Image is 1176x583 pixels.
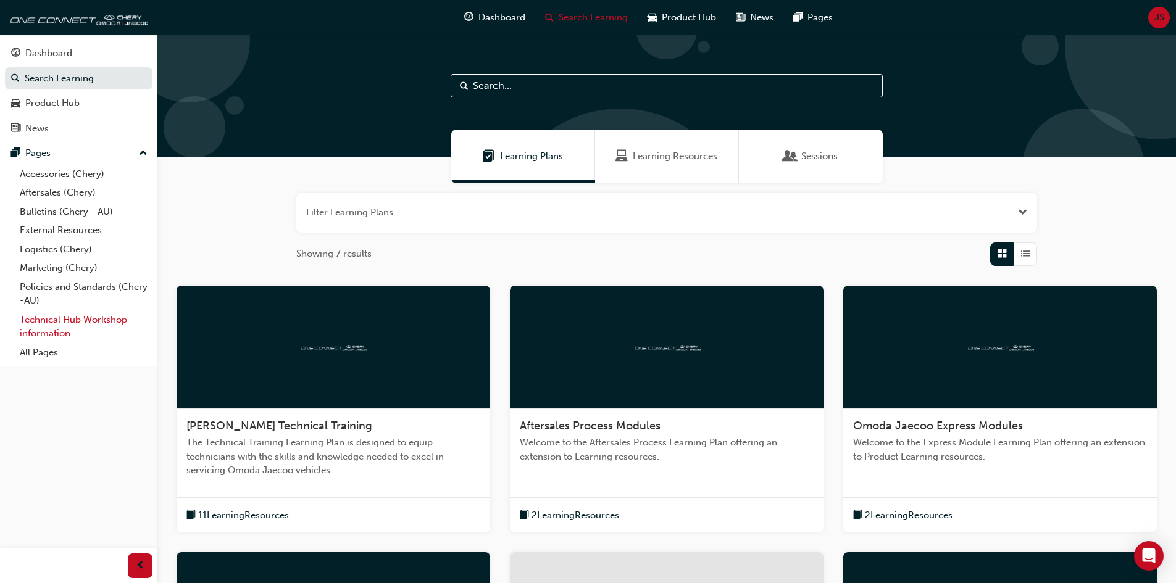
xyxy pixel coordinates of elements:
button: book-icon2LearningResources [853,508,953,523]
span: The Technical Training Learning Plan is designed to equip technicians with the skills and knowled... [186,436,480,478]
img: oneconnect [299,341,367,352]
a: Technical Hub Workshop information [15,310,152,343]
span: List [1021,247,1030,261]
span: Pages [807,10,833,25]
span: 2 Learning Resources [532,508,619,523]
a: guage-iconDashboard [454,5,535,30]
span: Sessions [784,149,796,163]
span: car-icon [648,10,657,25]
span: Dashboard [478,10,525,25]
a: Aftersales (Chery) [15,183,152,202]
a: pages-iconPages [783,5,843,30]
img: oneconnect [6,5,148,30]
a: Learning ResourcesLearning Resources [595,130,739,183]
span: news-icon [11,123,20,134]
span: Grid [998,247,1007,261]
div: Product Hub [25,96,80,110]
span: guage-icon [11,48,20,59]
a: car-iconProduct Hub [638,5,726,30]
span: News [750,10,774,25]
a: Product Hub [5,92,152,115]
span: up-icon [139,146,148,162]
span: Search [460,79,469,93]
img: oneconnect [966,341,1034,352]
a: oneconnectAftersales Process ModulesWelcome to the Aftersales Process Learning Plan offering an e... [510,286,824,533]
a: oneconnect[PERSON_NAME] Technical TrainingThe Technical Training Learning Plan is designed to equ... [177,286,490,533]
div: Open Intercom Messenger [1134,541,1164,571]
span: Welcome to the Express Module Learning Plan offering an extension to Product Learning resources. [853,436,1147,463]
span: car-icon [11,98,20,109]
button: book-icon11LearningResources [186,508,289,523]
span: Search Learning [559,10,628,25]
span: search-icon [545,10,554,25]
span: Sessions [801,149,838,163]
a: search-iconSearch Learning [535,5,638,30]
span: Learning Resources [633,149,717,163]
input: Search... [451,74,883,97]
span: 11 Learning Resources [198,508,289,523]
a: Learning PlansLearning Plans [451,130,595,183]
span: search-icon [11,73,20,85]
span: 2 Learning Resources [865,508,953,523]
img: oneconnect [633,341,701,352]
span: Learning Resources [615,149,628,163]
a: News [5,117,152,140]
button: DashboardSearch LearningProduct HubNews [5,39,152,142]
span: Learning Plans [483,149,495,163]
a: Logistics (Chery) [15,240,152,259]
span: JS [1154,10,1164,25]
span: Welcome to the Aftersales Process Learning Plan offering an extension to Learning resources. [520,436,814,463]
span: [PERSON_NAME] Technical Training [186,419,372,432]
div: Pages [25,146,51,160]
button: Pages [5,142,152,165]
span: book-icon [520,508,529,523]
a: Bulletins (Chery - AU) [15,202,152,221]
a: Search Learning [5,67,152,90]
a: Marketing (Chery) [15,258,152,278]
a: news-iconNews [726,5,783,30]
span: pages-icon [793,10,803,25]
a: Policies and Standards (Chery -AU) [15,278,152,310]
a: External Resources [15,221,152,240]
span: Aftersales Process Modules [520,419,661,432]
a: Dashboard [5,42,152,65]
div: News [25,122,49,136]
span: Product Hub [662,10,716,25]
button: book-icon2LearningResources [520,508,619,523]
div: Dashboard [25,46,72,60]
span: book-icon [853,508,862,523]
a: SessionsSessions [739,130,883,183]
button: Open the filter [1018,205,1027,220]
span: guage-icon [464,10,473,25]
span: pages-icon [11,148,20,159]
span: book-icon [186,508,196,523]
span: news-icon [736,10,745,25]
button: JS [1148,7,1170,28]
span: Omoda Jaecoo Express Modules [853,419,1023,432]
span: prev-icon [136,558,145,574]
a: oneconnectOmoda Jaecoo Express ModulesWelcome to the Express Module Learning Plan offering an ext... [843,286,1157,533]
span: Learning Plans [500,149,563,163]
a: Accessories (Chery) [15,165,152,184]
span: Showing 7 results [296,247,372,261]
a: All Pages [15,343,152,362]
